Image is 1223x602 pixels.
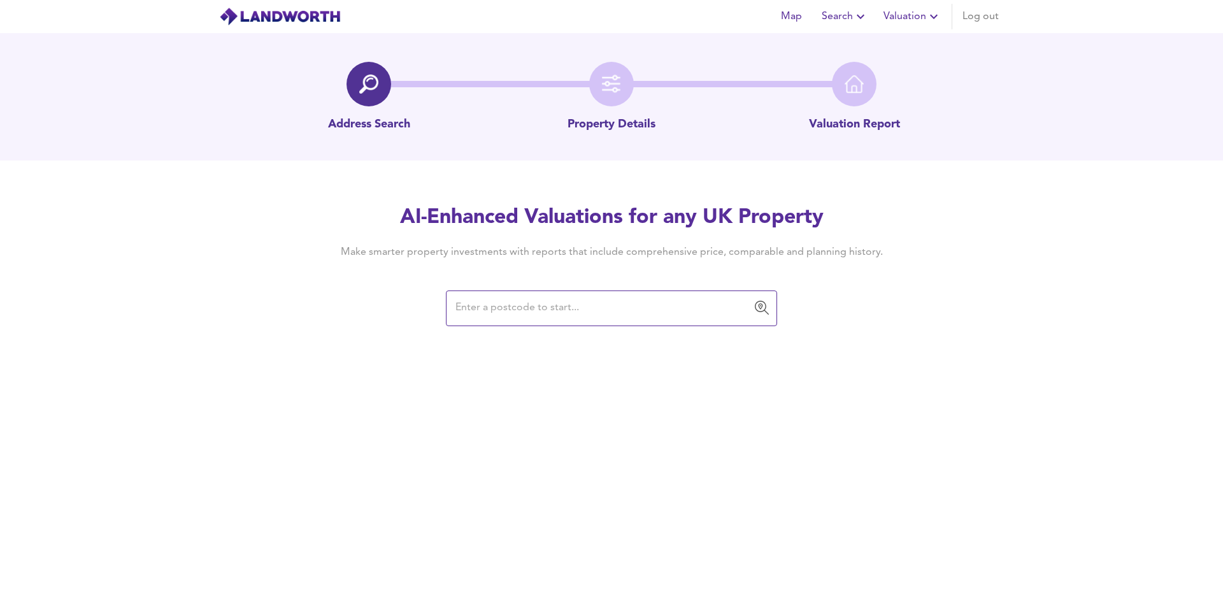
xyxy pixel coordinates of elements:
[321,204,902,232] h2: AI-Enhanced Valuations for any UK Property
[328,117,410,133] p: Address Search
[321,245,902,259] h4: Make smarter property investments with reports that include comprehensive price, comparable and p...
[219,7,341,26] img: logo
[962,8,999,25] span: Log out
[452,296,752,320] input: Enter a postcode to start...
[776,8,806,25] span: Map
[822,8,868,25] span: Search
[809,117,900,133] p: Valuation Report
[957,4,1004,29] button: Log out
[359,75,378,94] img: search-icon
[771,4,812,29] button: Map
[845,75,864,94] img: home-icon
[817,4,873,29] button: Search
[568,117,655,133] p: Property Details
[878,4,947,29] button: Valuation
[602,75,621,94] img: filter-icon
[883,8,941,25] span: Valuation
